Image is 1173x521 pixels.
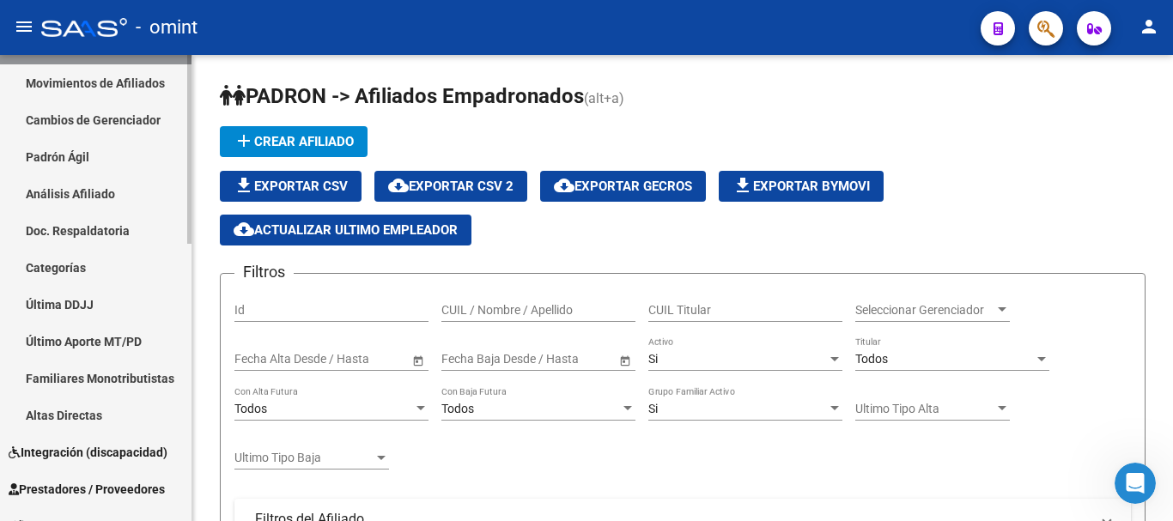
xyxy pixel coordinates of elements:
[14,16,34,37] mat-icon: menu
[234,451,374,465] span: Ultimo Tipo Baja
[584,90,624,106] span: (alt+a)
[554,175,574,196] mat-icon: cloud_download
[732,175,753,196] mat-icon: file_download
[648,352,658,366] span: Si
[234,219,254,239] mat-icon: cloud_download
[409,351,427,369] button: Open calendar
[9,480,165,499] span: Prestadores / Proveedores
[554,179,692,194] span: Exportar GECROS
[234,222,458,238] span: Actualizar ultimo Empleador
[234,134,354,149] span: Crear Afiliado
[234,179,348,194] span: Exportar CSV
[855,402,994,416] span: Ultimo Tipo Alta
[616,351,634,369] button: Open calendar
[1139,16,1159,37] mat-icon: person
[441,352,495,367] input: Start date
[220,84,584,108] span: PADRON -> Afiliados Empadronados
[234,130,254,151] mat-icon: add
[220,126,368,157] button: Crear Afiliado
[540,171,706,202] button: Exportar GECROS
[302,352,386,367] input: End date
[648,402,658,415] span: Si
[732,179,870,194] span: Exportar Bymovi
[1115,463,1156,504] iframe: Intercom live chat
[234,402,267,415] span: Todos
[234,260,294,284] h3: Filtros
[9,443,167,462] span: Integración (discapacidad)
[509,352,593,367] input: End date
[374,171,527,202] button: Exportar CSV 2
[855,352,888,366] span: Todos
[136,9,198,46] span: - omint
[388,179,514,194] span: Exportar CSV 2
[441,402,474,415] span: Todos
[220,215,471,245] button: Actualizar ultimo Empleador
[220,171,362,202] button: Exportar CSV
[719,171,884,202] button: Exportar Bymovi
[388,175,409,196] mat-icon: cloud_download
[855,303,994,318] span: Seleccionar Gerenciador
[234,352,288,367] input: Start date
[234,175,254,196] mat-icon: file_download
